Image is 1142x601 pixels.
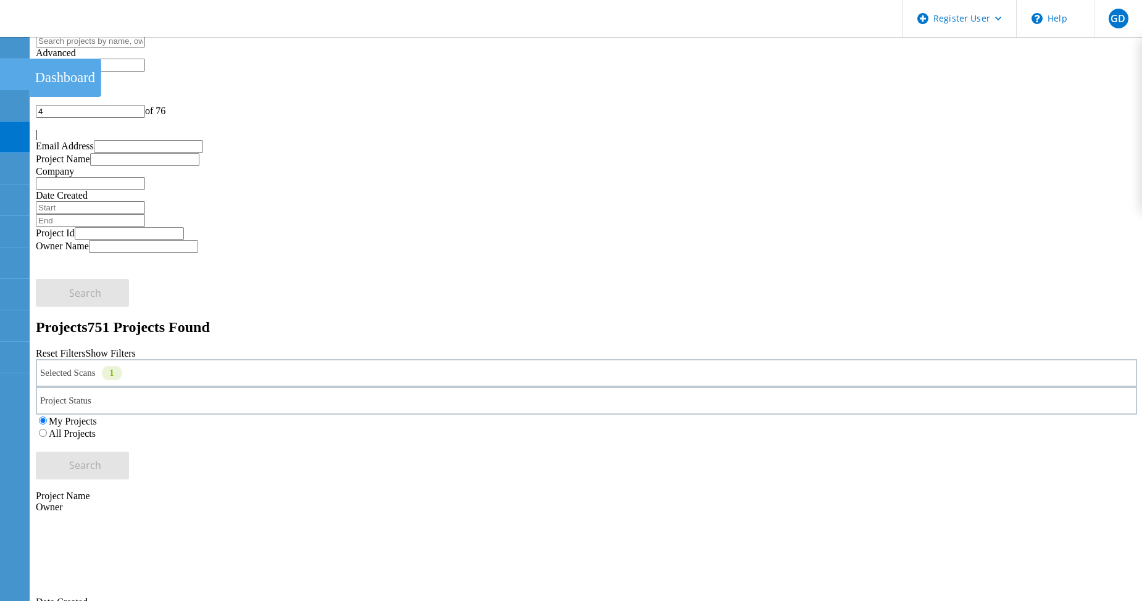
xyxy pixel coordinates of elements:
label: Email Address [36,141,94,151]
span: 751 Projects Found [88,319,210,335]
label: Company [36,166,74,176]
input: Search projects by name, owner, ID, company, etc [36,35,145,48]
a: Reset Filters [36,348,85,359]
div: Project Name [36,491,1137,502]
label: Project Id [36,228,75,238]
b: Projects [36,319,88,335]
svg: \n [1032,13,1043,24]
label: My Projects [49,416,97,426]
label: Owner Name [36,241,89,251]
span: Search [69,286,101,300]
label: Project Name [36,154,90,164]
div: | [36,83,1137,94]
div: Dashboard [35,70,95,86]
span: GD [1111,14,1125,23]
input: End [36,214,145,227]
div: | [36,129,1137,140]
label: Date Created [36,190,88,201]
label: All Projects [49,428,96,439]
div: Project Status [36,387,1137,415]
span: Advanced [36,48,76,58]
div: Selected Scans [36,359,1137,387]
span: Search [69,458,101,472]
input: Start [36,201,145,214]
div: 1 [102,366,122,380]
button: Search [36,279,129,307]
button: Search [36,452,129,479]
a: Live Optics Dashboard [12,24,145,35]
div: Owner [36,502,1137,513]
span: of 76 [145,106,165,116]
a: Show Filters [85,348,135,359]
